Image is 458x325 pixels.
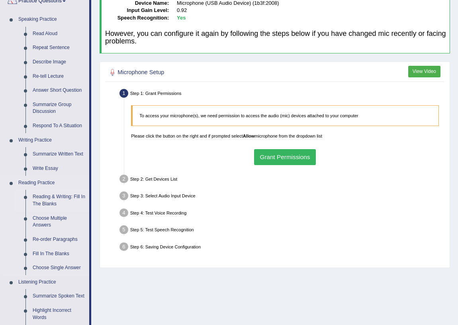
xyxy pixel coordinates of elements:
[117,173,447,187] div: Step 2: Get Devices List
[29,211,89,232] a: Choose Multiple Answers
[15,12,89,27] a: Speaking Practice
[408,66,440,77] button: View Video
[177,15,186,21] b: Yes
[15,275,89,290] a: Listening Practice
[105,30,446,46] h4: However, you can configure it again by following the steps below if you have changed mic recently...
[117,87,447,102] div: Step 1: Grant Permissions
[177,7,446,14] dd: 0.92
[29,98,89,119] a: Summarize Group Discussion
[117,189,447,204] div: Step 3: Select Audio Input Device
[29,83,89,98] a: Answer Short Question
[15,176,89,190] a: Reading Practice
[29,41,89,55] a: Repeat Sentence
[29,190,89,211] a: Reading & Writing: Fill In The Blanks
[117,240,447,255] div: Step 6: Saving Device Configuration
[29,55,89,69] a: Describe Image
[29,27,89,41] a: Read Aloud
[105,7,169,14] dt: Input Gain Level:
[254,149,316,165] button: Grant Permissions
[29,69,89,84] a: Re-tell Lecture
[29,232,89,247] a: Re-order Paragraphs
[29,289,89,303] a: Summarize Spoken Text
[131,133,439,139] p: Please click the button on the right and if prompted select microphone from the dropdown list
[243,134,254,138] b: Allow
[29,303,89,325] a: Highlight Incorrect Words
[29,119,89,133] a: Respond To A Situation
[117,207,447,221] div: Step 4: Test Voice Recording
[29,162,89,176] a: Write Essay
[117,223,447,238] div: Step 5: Test Speech Recognition
[139,112,432,119] p: To access your microphone(s), we need permission to access the audio (mic) devices attached to yo...
[29,147,89,162] a: Summarize Written Text
[105,14,169,22] dt: Speech Recognition:
[29,247,89,261] a: Fill In The Blanks
[108,67,315,78] h2: Microphone Setup
[29,261,89,275] a: Choose Single Answer
[15,133,89,148] a: Writing Practice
